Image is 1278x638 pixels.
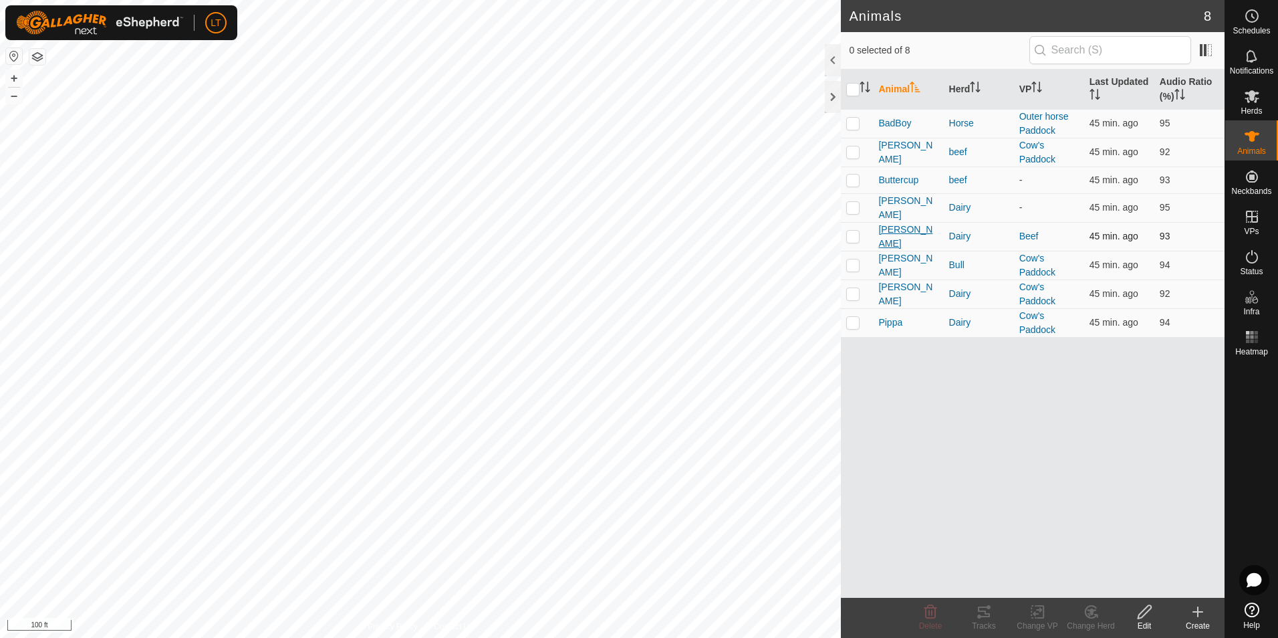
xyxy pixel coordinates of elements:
span: BadBoy [878,116,911,130]
span: 8 [1204,6,1211,26]
th: Herd [944,70,1014,110]
span: Pippa [878,316,902,330]
span: Aug 14, 2025, 12:33 PM [1090,175,1138,185]
span: Schedules [1233,27,1270,35]
div: Dairy [949,287,1009,301]
p-sorticon: Activate to sort [910,84,920,94]
span: 92 [1160,146,1170,157]
span: Notifications [1230,67,1273,75]
div: Horse [949,116,1009,130]
span: Aug 14, 2025, 12:33 PM [1090,259,1138,270]
p-sorticon: Activate to sort [1031,84,1042,94]
span: Help [1243,621,1260,629]
span: Aug 14, 2025, 12:33 PM [1090,202,1138,213]
span: Heatmap [1235,348,1268,356]
p-sorticon: Activate to sort [970,84,981,94]
th: Audio Ratio (%) [1154,70,1225,110]
p-sorticon: Activate to sort [1090,91,1100,102]
a: Help [1225,597,1278,635]
span: Aug 14, 2025, 12:33 PM [1090,146,1138,157]
span: [PERSON_NAME] [878,138,938,167]
th: Last Updated [1084,70,1154,110]
span: 92 [1160,288,1170,299]
div: Edit [1118,620,1171,632]
div: beef [949,173,1009,187]
div: Dairy [949,316,1009,330]
button: Reset Map [6,48,22,64]
div: Create [1171,620,1225,632]
span: [PERSON_NAME] [878,280,938,308]
a: Cow's Paddock [1019,310,1055,335]
span: LT [211,16,221,30]
a: Cow's Paddock [1019,140,1055,165]
div: Dairy [949,229,1009,243]
span: Herds [1241,107,1262,115]
span: Neckbands [1231,187,1271,195]
div: Dairy [949,201,1009,215]
h2: Animals [849,8,1203,24]
button: + [6,70,22,86]
span: Aug 14, 2025, 12:33 PM [1090,231,1138,241]
a: Beef [1019,231,1039,241]
p-sorticon: Activate to sort [1174,91,1185,102]
span: Delete [919,621,942,631]
span: [PERSON_NAME] [878,251,938,280]
app-display-virtual-paddock-transition: - [1019,175,1023,185]
span: 93 [1160,175,1170,185]
span: [PERSON_NAME] [878,223,938,251]
div: beef [949,145,1009,159]
span: VPs [1244,227,1259,235]
span: 93 [1160,231,1170,241]
span: Status [1240,268,1263,276]
span: Animals [1237,147,1266,155]
a: Privacy Policy [368,621,418,633]
span: Infra [1243,308,1259,316]
app-display-virtual-paddock-transition: - [1019,202,1023,213]
button: – [6,88,22,104]
span: Aug 14, 2025, 12:33 PM [1090,317,1138,328]
span: Aug 14, 2025, 12:33 PM [1090,118,1138,128]
a: Cow's Paddock [1019,282,1055,306]
a: Contact Us [434,621,473,633]
div: Tracks [957,620,1011,632]
button: Map Layers [29,49,45,65]
span: [PERSON_NAME] [878,194,938,222]
img: Gallagher Logo [16,11,183,35]
p-sorticon: Activate to sort [860,84,870,94]
span: 95 [1160,202,1170,213]
span: Aug 14, 2025, 12:33 PM [1090,288,1138,299]
span: 0 selected of 8 [849,43,1029,58]
a: Cow's Paddock [1019,253,1055,278]
div: Bull [949,258,1009,272]
div: Change Herd [1064,620,1118,632]
span: 95 [1160,118,1170,128]
a: Outer horse Paddock [1019,111,1069,136]
th: Animal [873,70,943,110]
div: Change VP [1011,620,1064,632]
span: Buttercup [878,173,918,187]
span: 94 [1160,259,1170,270]
th: VP [1014,70,1084,110]
input: Search (S) [1029,36,1191,64]
span: 94 [1160,317,1170,328]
